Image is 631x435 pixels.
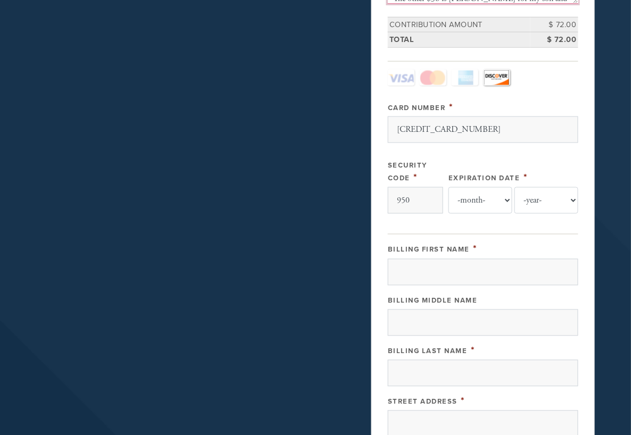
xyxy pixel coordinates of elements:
[474,243,478,255] span: This field is required.
[449,187,512,214] select: Expiration Date month
[530,17,578,32] td: $ 72.00
[388,347,468,356] label: Billing Last Name
[388,161,427,183] label: Security Code
[484,70,510,86] a: Discover
[449,174,520,183] label: Expiration Date
[388,32,530,48] td: Total
[449,101,453,113] span: This field is required.
[414,172,418,183] span: This field is required.
[461,395,466,407] span: This field is required.
[388,297,478,305] label: Billing Middle Name
[388,246,470,254] label: Billing First Name
[420,70,446,86] a: MasterCard
[388,398,458,406] label: Street Address
[471,345,475,356] span: This field is required.
[524,172,528,183] span: This field is required.
[530,32,578,48] td: $ 72.00
[388,104,446,112] label: Card Number
[388,17,530,32] td: Contribution Amount
[452,70,478,86] a: Amex
[514,187,578,214] select: Expiration Date year
[388,70,414,86] a: Visa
